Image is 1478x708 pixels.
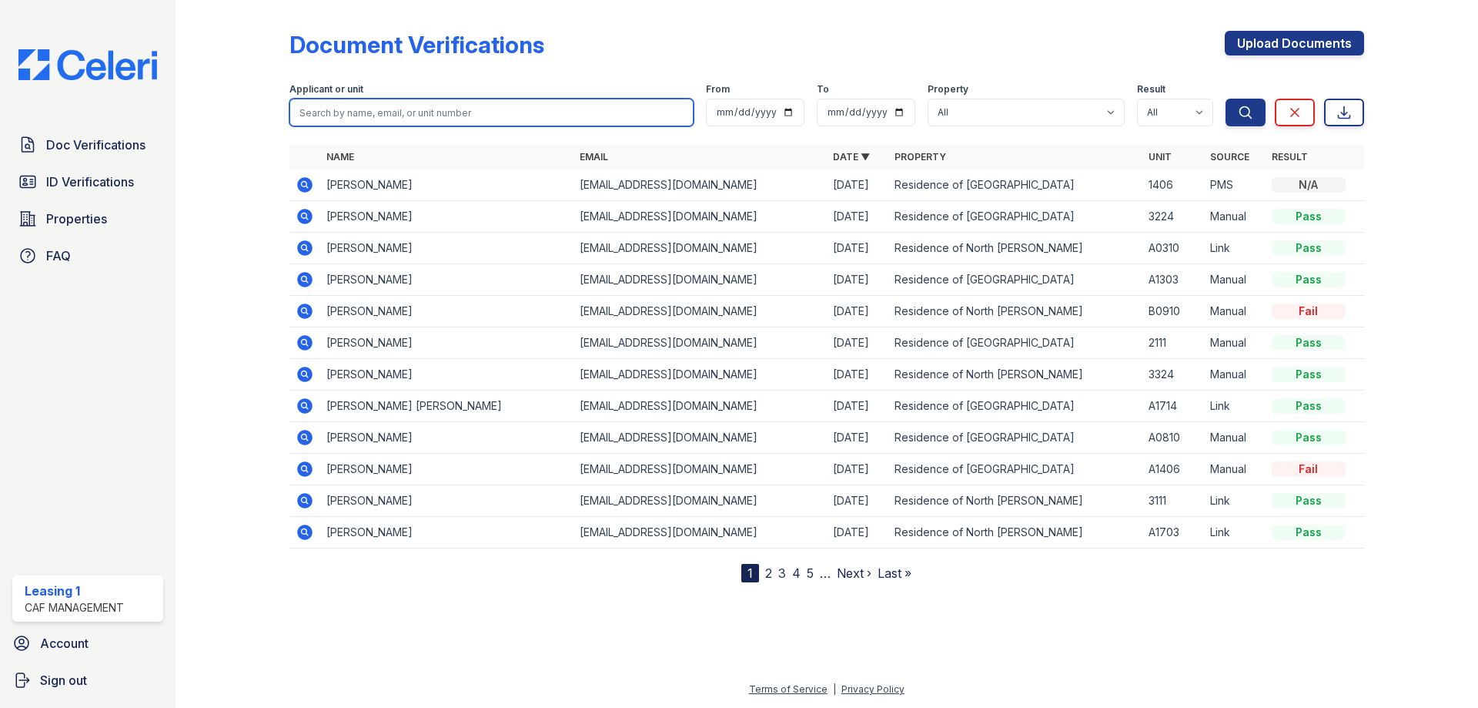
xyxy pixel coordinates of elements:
td: [DATE] [827,391,888,422]
td: A1303 [1142,264,1204,296]
a: Sign out [6,665,169,696]
a: 2 [765,565,772,581]
td: Manual [1204,359,1266,391]
td: Residence of [GEOGRAPHIC_DATA] [888,169,1142,201]
td: Link [1204,485,1266,517]
a: Upload Documents [1225,31,1364,55]
td: Residence of [GEOGRAPHIC_DATA] [888,422,1142,454]
td: [PERSON_NAME] [320,233,573,264]
td: A0310 [1142,233,1204,264]
span: Sign out [40,671,87,690]
td: Manual [1204,327,1266,359]
span: Properties [46,210,107,228]
div: Pass [1272,209,1346,224]
td: [EMAIL_ADDRESS][DOMAIN_NAME] [573,485,827,517]
a: Name [326,151,354,163]
td: [PERSON_NAME] [320,327,573,359]
span: Doc Verifications [46,136,145,154]
div: Pass [1272,430,1346,445]
td: [EMAIL_ADDRESS][DOMAIN_NAME] [573,201,827,233]
a: ID Verifications [12,166,163,197]
span: Account [40,634,89,653]
div: 1 [741,564,759,582]
a: 3 [778,565,786,581]
span: FAQ [46,247,71,265]
td: Manual [1204,422,1266,454]
input: Search by name, email, or unit number [289,99,694,126]
a: 5 [807,565,814,581]
td: [EMAIL_ADDRESS][DOMAIN_NAME] [573,327,827,359]
td: 3224 [1142,201,1204,233]
label: From [706,83,730,96]
td: A1406 [1142,454,1204,485]
a: Email [580,151,608,163]
td: [PERSON_NAME] [PERSON_NAME] [320,391,573,422]
td: [PERSON_NAME] [320,454,573,485]
label: To [817,83,829,96]
a: Date ▼ [833,151,870,163]
a: Doc Verifications [12,129,163,160]
td: [EMAIL_ADDRESS][DOMAIN_NAME] [573,264,827,296]
td: [PERSON_NAME] [320,517,573,549]
div: Pass [1272,367,1346,382]
label: Applicant or unit [289,83,363,96]
td: Manual [1204,264,1266,296]
td: [PERSON_NAME] [320,201,573,233]
div: N/A [1272,177,1346,193]
div: Pass [1272,398,1346,414]
td: [DATE] [827,233,888,264]
td: Residence of North [PERSON_NAME] [888,233,1142,264]
td: [DATE] [827,327,888,359]
a: Last » [878,565,911,581]
td: Residence of North [PERSON_NAME] [888,517,1142,549]
td: Manual [1204,201,1266,233]
a: Privacy Policy [841,683,905,695]
td: Residence of [GEOGRAPHIC_DATA] [888,391,1142,422]
td: 3111 [1142,485,1204,517]
img: CE_Logo_Blue-a8612792a0a2168367f1c8372b55b34899dd931a85d93a1a3d3e32e68fde9ad4.png [6,49,169,80]
div: Pass [1272,335,1346,351]
div: Fail [1272,304,1346,319]
td: Residence of North [PERSON_NAME] [888,296,1142,327]
td: Link [1204,391,1266,422]
div: | [833,683,836,695]
td: Residence of [GEOGRAPHIC_DATA] [888,454,1142,485]
td: [DATE] [827,485,888,517]
td: [DATE] [827,296,888,327]
td: [EMAIL_ADDRESS][DOMAIN_NAME] [573,169,827,201]
span: ID Verifications [46,173,134,191]
td: [DATE] [827,454,888,485]
a: Account [6,628,169,659]
div: Fail [1272,461,1346,477]
td: Link [1204,233,1266,264]
a: Result [1272,151,1308,163]
a: FAQ [12,240,163,271]
td: B0910 [1142,296,1204,327]
a: 4 [792,565,801,581]
a: Property [894,151,946,163]
div: CAF Management [25,600,124,616]
td: Residence of [GEOGRAPHIC_DATA] [888,201,1142,233]
td: [EMAIL_ADDRESS][DOMAIN_NAME] [573,454,827,485]
td: [DATE] [827,359,888,391]
div: Leasing 1 [25,582,124,600]
div: Pass [1272,272,1346,287]
div: Pass [1272,493,1346,508]
td: [EMAIL_ADDRESS][DOMAIN_NAME] [573,296,827,327]
td: [DATE] [827,169,888,201]
label: Property [928,83,968,96]
td: Residence of North [PERSON_NAME] [888,359,1142,391]
td: [PERSON_NAME] [320,485,573,517]
td: [DATE] [827,264,888,296]
td: [EMAIL_ADDRESS][DOMAIN_NAME] [573,233,827,264]
td: [PERSON_NAME] [320,359,573,391]
a: Unit [1149,151,1172,163]
div: Pass [1272,240,1346,256]
td: [DATE] [827,517,888,549]
td: [PERSON_NAME] [320,296,573,327]
td: [PERSON_NAME] [320,169,573,201]
td: 2111 [1142,327,1204,359]
td: PMS [1204,169,1266,201]
td: Residence of North [PERSON_NAME] [888,485,1142,517]
td: Link [1204,517,1266,549]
